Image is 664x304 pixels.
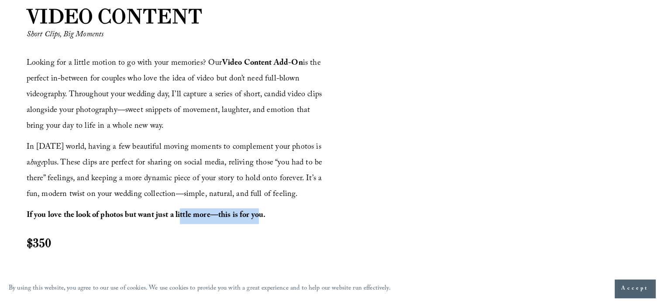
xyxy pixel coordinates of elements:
[27,4,203,28] strong: VIDEO CONTENT
[222,57,303,70] strong: Video Content Add-On
[27,141,325,202] span: In [DATE] world, having a few beautiful moving moments to complement your photos is a plus. These...
[27,28,104,42] em: Short Clips, Big Moments
[27,235,51,251] strong: $350
[621,284,649,293] span: Accept
[9,283,391,295] p: By using this website, you agree to our use of cookies. We use cookies to provide you with a grea...
[30,157,44,170] em: huge
[27,209,266,223] strong: If you love the look of photos but want just a little more—this is for you.
[615,280,655,298] button: Accept
[27,57,324,133] span: Looking for a little motion to go with your memories? Our is the perfect in-between for couples w...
